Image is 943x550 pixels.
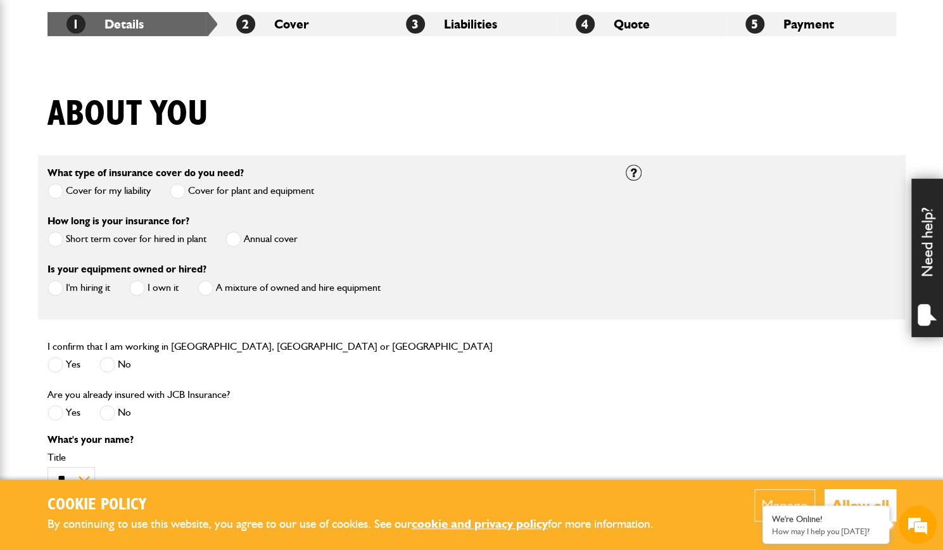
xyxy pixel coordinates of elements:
[47,357,80,373] label: Yes
[772,527,880,536] p: How may I help you today?
[47,496,674,515] h2: Cookie Policy
[387,12,557,36] li: Liabilities
[47,168,244,178] label: What type of insurance cover do you need?
[754,489,815,521] button: Manage
[412,516,548,531] a: cookie and privacy policy
[47,342,493,352] label: I confirm that I am working in [GEOGRAPHIC_DATA], [GEOGRAPHIC_DATA] or [GEOGRAPHIC_DATA]
[170,183,314,199] label: Cover for plant and equipment
[47,515,674,534] p: By continuing to use this website, you agree to our use of cookies. See our for more information.
[772,514,880,525] div: We're Online!
[825,489,896,521] button: Allow all
[47,280,110,296] label: I'm hiring it
[47,12,217,36] li: Details
[911,179,943,337] div: Need help?
[198,280,381,296] label: A mixture of owned and hire equipment
[47,264,206,274] label: Is your equipment owned or hired?
[236,15,255,34] span: 2
[225,231,298,247] label: Annual cover
[47,93,208,136] h1: About you
[47,435,607,445] p: What's your name?
[406,15,425,34] span: 3
[47,390,230,400] label: Are you already insured with JCB Insurance?
[217,12,387,36] li: Cover
[47,183,151,199] label: Cover for my liability
[66,15,85,34] span: 1
[576,15,595,34] span: 4
[99,357,131,373] label: No
[99,405,131,421] label: No
[557,12,726,36] li: Quote
[745,15,764,34] span: 5
[47,452,607,463] label: Title
[47,405,80,421] label: Yes
[129,280,179,296] label: I own it
[47,216,189,226] label: How long is your insurance for?
[47,231,206,247] label: Short term cover for hired in plant
[726,12,896,36] li: Payment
